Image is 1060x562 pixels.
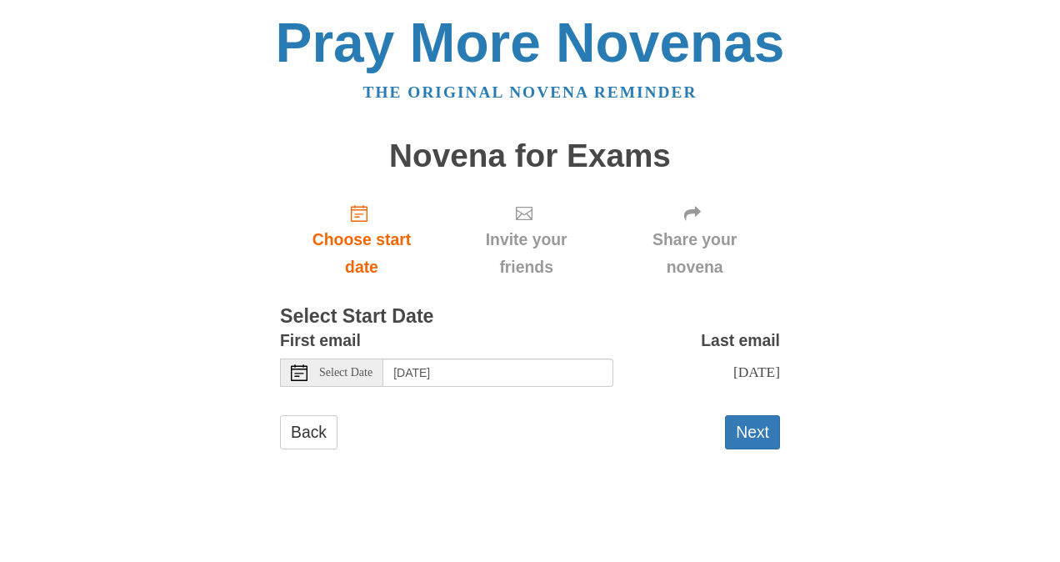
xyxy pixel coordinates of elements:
span: [DATE] [733,364,780,380]
span: Share your novena [626,226,763,281]
a: Pray More Novenas [276,12,785,73]
span: Invite your friends [460,226,592,281]
h1: Novena for Exams [280,138,780,174]
span: Choose start date [297,226,427,281]
a: Choose start date [280,190,443,289]
div: Click "Next" to confirm your start date first. [609,190,780,289]
a: Back [280,415,337,449]
a: The original novena reminder [363,83,697,101]
span: Select Date [319,367,372,379]
button: Next [725,415,780,449]
h3: Select Start Date [280,306,780,328]
div: Click "Next" to confirm your start date first. [443,190,609,289]
label: First email [280,327,361,354]
label: Last email [701,327,780,354]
